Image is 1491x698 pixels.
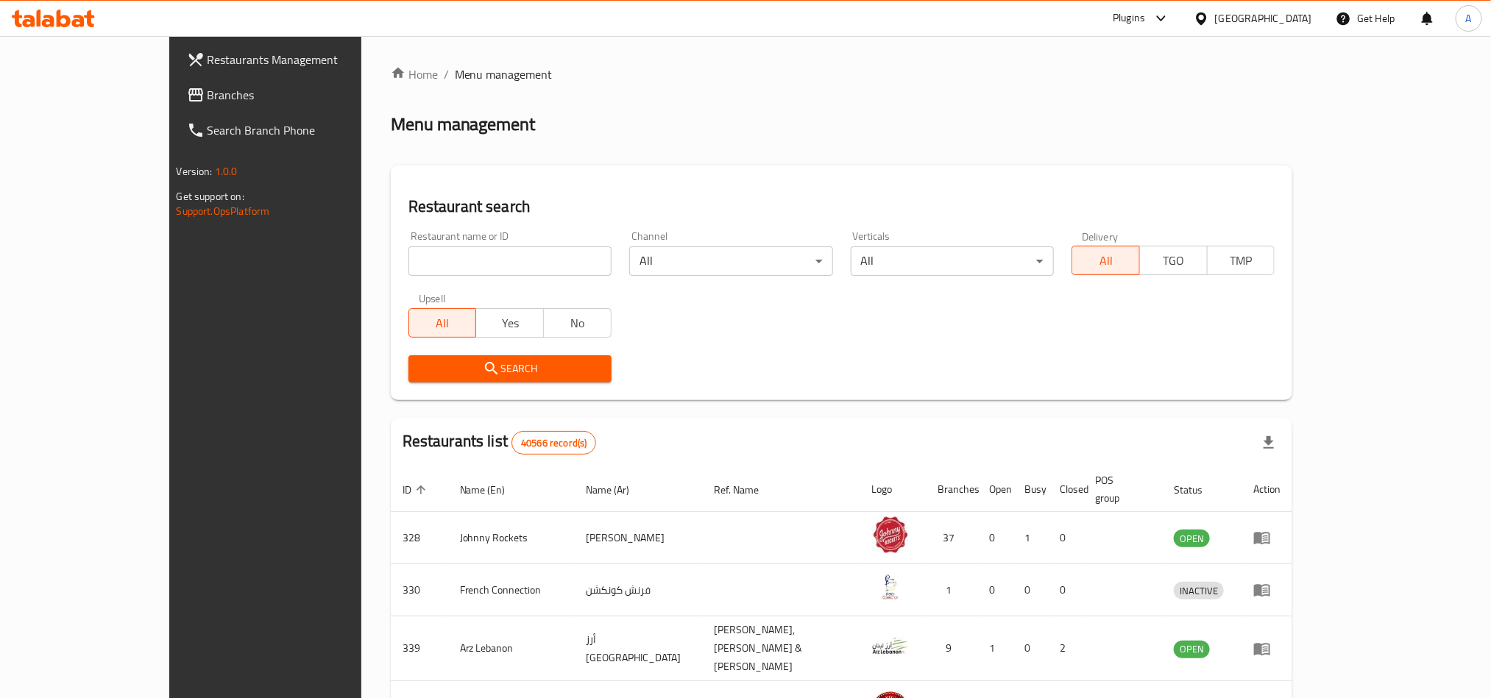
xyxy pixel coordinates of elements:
[215,162,238,181] span: 1.0.0
[1146,250,1202,271] span: TGO
[1215,10,1312,26] div: [GEOGRAPHIC_DATA]
[702,616,860,681] td: [PERSON_NAME],[PERSON_NAME] & [PERSON_NAME]
[1049,512,1084,564] td: 0
[1207,246,1275,275] button: TMP
[448,616,575,681] td: Arz Lebanon
[475,308,544,338] button: Yes
[391,113,536,136] h2: Menu management
[1072,246,1140,275] button: All
[860,467,927,512] th: Logo
[455,65,553,83] span: Menu management
[574,616,702,681] td: أرز [GEOGRAPHIC_DATA]
[1253,581,1281,599] div: Menu
[872,516,909,553] img: Johnny Rockets
[543,308,612,338] button: No
[927,512,978,564] td: 37
[391,512,448,564] td: 328
[175,77,418,113] a: Branches
[1174,641,1210,658] span: OPEN
[408,196,1275,218] h2: Restaurant search
[482,313,538,334] span: Yes
[978,512,1013,564] td: 0
[1174,481,1222,499] span: Status
[1253,529,1281,546] div: Menu
[391,564,448,616] td: 330
[448,512,575,564] td: Johnny Rockets
[1049,467,1084,512] th: Closed
[408,246,612,276] input: Search for restaurant name or ID..
[978,616,1013,681] td: 1
[1466,10,1472,26] span: A
[175,42,418,77] a: Restaurants Management
[872,627,909,664] img: Arz Lebanon
[208,51,406,68] span: Restaurants Management
[1078,250,1134,271] span: All
[550,313,606,334] span: No
[1013,467,1049,512] th: Busy
[1242,467,1292,512] th: Action
[512,436,595,450] span: 40566 record(s)
[927,467,978,512] th: Branches
[872,569,909,605] img: French Connection
[851,246,1054,276] div: All
[927,564,978,616] td: 1
[1214,250,1269,271] span: TMP
[1049,616,1084,681] td: 2
[574,564,702,616] td: فرنش كونكشن
[1013,564,1049,616] td: 0
[177,202,270,221] a: Support.OpsPlatform
[177,187,244,206] span: Get support on:
[1096,471,1145,507] span: POS group
[927,616,978,681] td: 9
[574,512,702,564] td: [PERSON_NAME]
[1174,530,1210,547] div: OPEN
[629,246,832,276] div: All
[177,162,213,181] span: Version:
[419,293,446,304] label: Upsell
[460,481,525,499] span: Name (En)
[448,564,575,616] td: French Connection
[403,430,597,455] h2: Restaurants list
[1174,582,1224,599] div: INACTIVE
[978,564,1013,616] td: 0
[1174,641,1210,658] div: OPEN
[1253,640,1281,658] div: Menu
[408,355,612,382] button: Search
[1049,564,1084,616] td: 0
[511,431,596,455] div: Total records count
[586,481,648,499] span: Name (Ar)
[391,616,448,681] td: 339
[1013,512,1049,564] td: 1
[1251,425,1286,460] div: Export file
[175,113,418,148] a: Search Branch Phone
[208,121,406,139] span: Search Branch Phone
[978,467,1013,512] th: Open
[408,308,477,338] button: All
[208,86,406,104] span: Branches
[1082,231,1119,241] label: Delivery
[420,360,600,378] span: Search
[403,481,431,499] span: ID
[415,313,471,334] span: All
[1113,10,1145,27] div: Plugins
[1013,616,1049,681] td: 0
[391,65,1293,83] nav: breadcrumb
[444,65,449,83] li: /
[714,481,778,499] span: Ref. Name
[1139,246,1208,275] button: TGO
[1174,583,1224,599] span: INACTIVE
[1174,530,1210,547] span: OPEN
